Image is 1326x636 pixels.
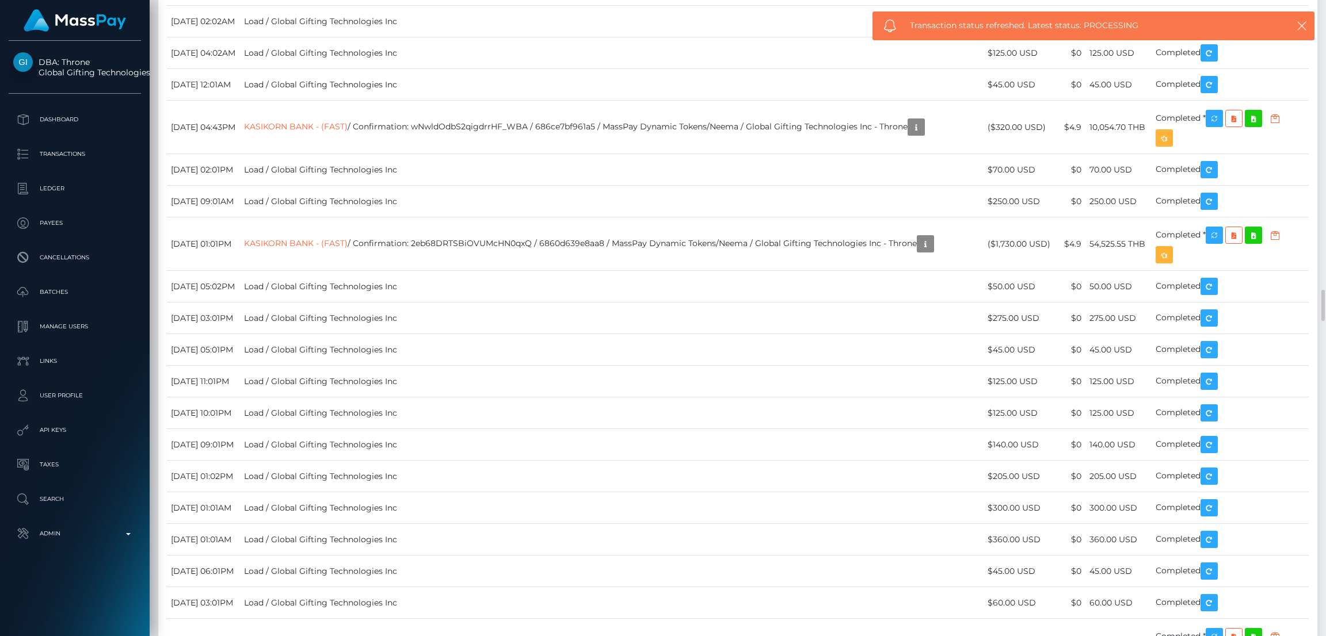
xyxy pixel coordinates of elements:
[1152,524,1309,555] td: Completed
[984,429,1056,461] td: $140.00 USD
[240,524,984,555] td: Load / Global Gifting Technologies Inc
[1056,271,1085,302] td: $0
[13,456,136,473] p: Taxes
[9,278,141,306] a: Batches
[1056,37,1085,69] td: $0
[13,353,136,370] p: Links
[1056,217,1085,271] td: $4.9
[1085,334,1152,366] td: 45.00 USD
[167,366,240,397] td: [DATE] 11:01PM
[167,555,240,587] td: [DATE] 06:01PM
[167,186,240,217] td: [DATE] 09:01AM
[13,283,136,301] p: Batches
[1056,154,1085,186] td: $0
[1152,6,1309,37] td: Completed
[167,429,240,461] td: [DATE] 09:01PM
[1085,101,1152,154] td: 10,054.70 THB
[1152,555,1309,587] td: Completed
[167,154,240,186] td: [DATE] 02:01PM
[9,174,141,203] a: Ledger
[9,57,141,78] span: DBA: Throne Global Gifting Technologies Inc
[1056,334,1085,366] td: $0
[167,492,240,524] td: [DATE] 01:01AM
[167,217,240,271] td: [DATE] 01:01PM
[1056,555,1085,587] td: $0
[984,587,1056,619] td: $60.00 USD
[240,37,984,69] td: Load / Global Gifting Technologies Inc
[13,180,136,197] p: Ledger
[984,302,1056,334] td: $275.00 USD
[1056,186,1085,217] td: $0
[984,492,1056,524] td: $300.00 USD
[1085,429,1152,461] td: 140.00 USD
[1152,37,1309,69] td: Completed
[1056,429,1085,461] td: $0
[240,587,984,619] td: Load / Global Gifting Technologies Inc
[1152,217,1309,271] td: Completed *
[1056,524,1085,555] td: $0
[9,243,141,272] a: Cancellations
[240,461,984,492] td: Load / Global Gifting Technologies Inc
[9,519,141,548] a: Admin
[240,429,984,461] td: Load / Global Gifting Technologies Inc
[910,20,1260,32] span: Transaction status refreshed. Latest status: PROCESSING
[1056,366,1085,397] td: $0
[9,312,141,341] a: Manage Users
[984,555,1056,587] td: $45.00 USD
[9,105,141,134] a: Dashboard
[240,492,984,524] td: Load / Global Gifting Technologies Inc
[984,101,1056,154] td: ($320.00 USD)
[984,461,1056,492] td: $205.00 USD
[240,334,984,366] td: Load / Global Gifting Technologies Inc
[9,485,141,514] a: Search
[244,238,348,248] a: KASIKORN BANK - (FAST)
[1085,302,1152,334] td: 275.00 USD
[1085,587,1152,619] td: 60.00 USD
[167,37,240,69] td: [DATE] 04:02AM
[9,209,141,237] a: Payees
[1152,492,1309,524] td: Completed
[9,381,141,410] a: User Profile
[1085,366,1152,397] td: 125.00 USD
[167,69,240,101] td: [DATE] 12:01AM
[240,69,984,101] td: Load / Global Gifting Technologies Inc
[13,249,136,266] p: Cancellations
[13,145,136,163] p: Transactions
[240,397,984,429] td: Load / Global Gifting Technologies Inc
[1152,366,1309,397] td: Completed
[1085,154,1152,186] td: 70.00 USD
[1152,587,1309,619] td: Completed
[240,302,984,334] td: Load / Global Gifting Technologies Inc
[9,416,141,445] a: API Keys
[1152,186,1309,217] td: Completed
[1056,69,1085,101] td: $0
[9,347,141,376] a: Links
[1152,271,1309,302] td: Completed
[1085,271,1152,302] td: 50.00 USD
[244,121,348,132] a: KASIKORN BANK - (FAST)
[984,271,1056,302] td: $50.00 USD
[240,555,984,587] td: Load / Global Gifting Technologies Inc
[24,9,126,32] img: MassPay Logo
[1056,461,1085,492] td: $0
[1056,302,1085,334] td: $0
[1085,555,1152,587] td: 45.00 USD
[984,524,1056,555] td: $360.00 USD
[13,111,136,128] p: Dashboard
[1056,397,1085,429] td: $0
[9,140,141,168] a: Transactions
[1085,37,1152,69] td: 125.00 USD
[1085,69,1152,101] td: 45.00 USD
[13,422,136,439] p: API Keys
[167,302,240,334] td: [DATE] 03:01PM
[13,387,136,404] p: User Profile
[984,154,1056,186] td: $70.00 USD
[1085,461,1152,492] td: 205.00 USD
[167,271,240,302] td: [DATE] 05:02PM
[1085,217,1152,271] td: 54,525.55 THB
[167,6,240,37] td: [DATE] 02:02AM
[1056,587,1085,619] td: $0
[240,217,984,271] td: / Confirmation: 2eb68DRTSBiOVUMcHN0qxQ / 6860d639e8aa8 / MassPay Dynamic Tokens/Neema / Global Gi...
[13,214,136,232] p: Payees
[984,186,1056,217] td: $250.00 USD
